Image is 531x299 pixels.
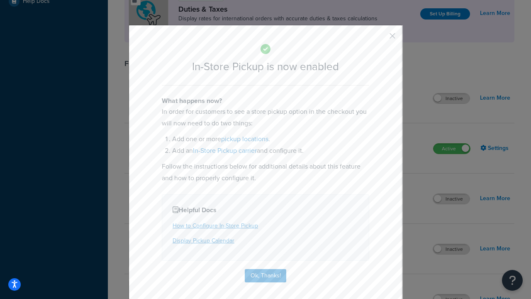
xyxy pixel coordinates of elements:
p: Follow the instructions below for additional details about this feature and how to properly confi... [162,161,369,184]
p: In order for customers to see a store pickup option in the checkout you will now need to do two t... [162,106,369,129]
h4: What happens now? [162,96,369,106]
a: How to Configure In-Store Pickup [173,221,258,230]
a: pickup locations [221,134,268,144]
button: Ok, Thanks! [245,269,286,282]
li: Add one or more . [172,133,369,145]
h4: Helpful Docs [173,205,358,215]
li: Add an and configure it. [172,145,369,157]
h2: In-Store Pickup is now enabled [162,61,369,73]
a: In-Store Pickup carrier [193,146,257,155]
a: Display Pickup Calendar [173,236,234,245]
